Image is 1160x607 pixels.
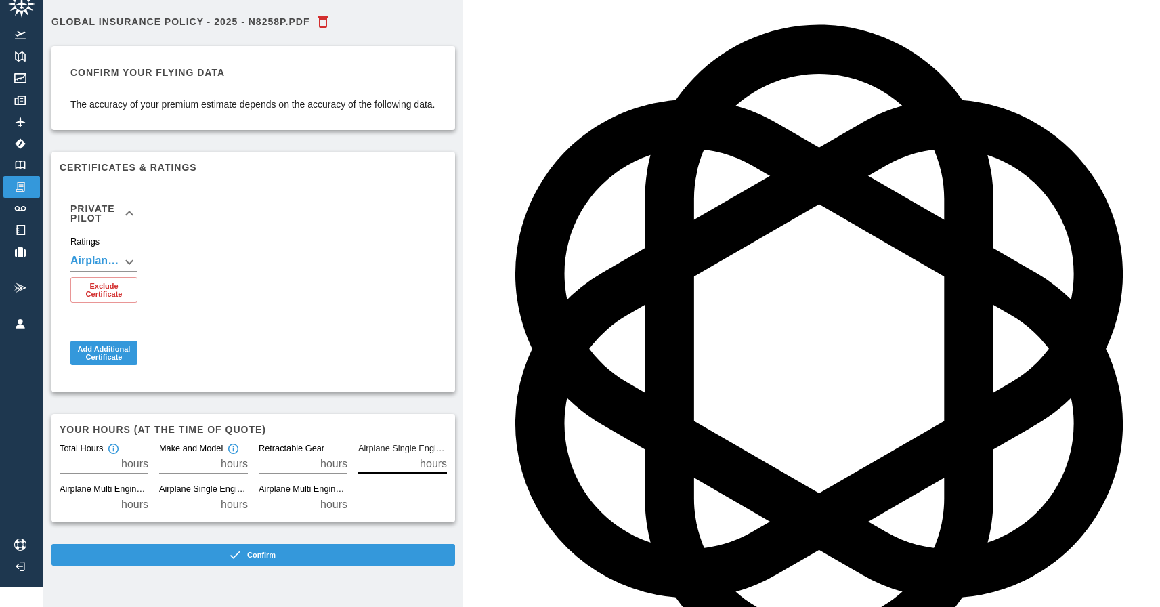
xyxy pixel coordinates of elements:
label: Retractable Gear [259,443,324,455]
button: Exclude Certificate [70,277,137,303]
h6: Certificates & Ratings [60,160,447,175]
label: Airplane Single Engine Sea [159,484,248,496]
label: Airplane Multi Engine Land [60,484,148,496]
p: The accuracy of your premium estimate depends on the accuracy of the following data. [70,98,435,111]
button: Confirm [51,544,455,566]
div: Private Pilot [60,236,148,314]
button: Add Additional Certificate [70,341,137,365]
h6: Private Pilot [70,204,121,223]
p: hours [221,497,248,513]
p: hours [121,497,148,513]
h6: Your hours (at the time of quote) [60,422,447,437]
p: hours [320,456,347,472]
div: Make and Model [159,443,239,455]
svg: Total hours in the make and model of the insured aircraft [227,443,239,455]
label: Airplane Multi Engine Sea [259,484,347,496]
h6: Confirm your flying data [70,65,435,80]
p: hours [320,497,347,513]
label: Airplane Single Engine Land [358,443,447,455]
div: Airplane Single Engine Land [70,253,137,272]
svg: Total hours in fixed-wing aircraft [107,443,119,455]
h6: Global Insurance Policy - 2025 - N8258P.pdf [51,17,309,26]
p: hours [121,456,148,472]
p: hours [420,456,447,472]
p: hours [221,456,248,472]
div: Private Pilot [60,190,148,236]
div: Total Hours [60,443,119,455]
label: Ratings [70,236,100,248]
